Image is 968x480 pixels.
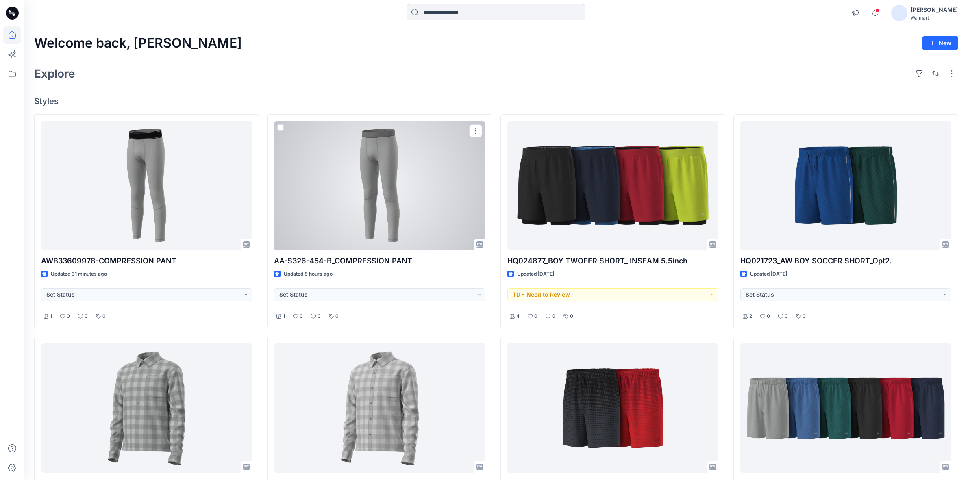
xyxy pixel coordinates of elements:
a: HQ021723_AW BOY SOCCER SHORT_Opt 1 [507,343,718,473]
a: HQ024877_BOY TWOFER SHORT_ INSEAM 5.5inch [507,121,718,250]
p: 0 [85,312,88,321]
p: AWB33609978-COMPRESSION PANT [41,255,252,267]
p: 0 [785,312,788,321]
p: 0 [534,312,537,321]
a: AA-S326-454-B_COMPRESSION PANT [274,121,485,250]
div: [PERSON_NAME] [911,5,958,15]
img: avatar [891,5,907,21]
p: Updated [DATE] [750,270,787,278]
h2: Welcome back, [PERSON_NAME] [34,36,242,51]
p: 0 [318,312,321,321]
button: New [922,36,958,50]
p: 0 [67,312,70,321]
p: 0 [335,312,339,321]
a: HQ021723_AW BOY SOCCER SHORT_Opt2. [740,121,951,250]
p: AA-S326-454-B_COMPRESSION PANT [274,255,485,267]
a: AA-FW26-013-B BOXY PLAID SHIRT [274,343,485,473]
p: Updated 31 minutes ago [51,270,107,278]
p: 0 [570,312,573,321]
p: 4 [516,312,520,321]
p: HQ024877_BOY TWOFER SHORT_ INSEAM 5.5inch [507,255,718,267]
p: Updated [DATE] [517,270,554,278]
p: HQ021723_AW BOY SOCCER SHORT_Opt2. [740,255,951,267]
p: 0 [102,312,106,321]
p: 0 [552,312,555,321]
p: 0 [300,312,303,321]
p: 1 [50,312,52,321]
h4: Styles [34,96,958,106]
p: 0 [767,312,770,321]
a: AWB33609978-COMPRESSION PANT [41,121,252,250]
div: Walmart [911,15,958,21]
a: HQ021717_AW BOY MESH SHORT [740,343,951,473]
h2: Explore [34,67,75,80]
p: 2 [749,312,752,321]
p: 0 [803,312,806,321]
p: Updated 8 hours ago [284,270,333,278]
p: 1 [283,312,285,321]
a: AA-FW26-012-B KNIT PLAID SHIRT [41,343,252,473]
